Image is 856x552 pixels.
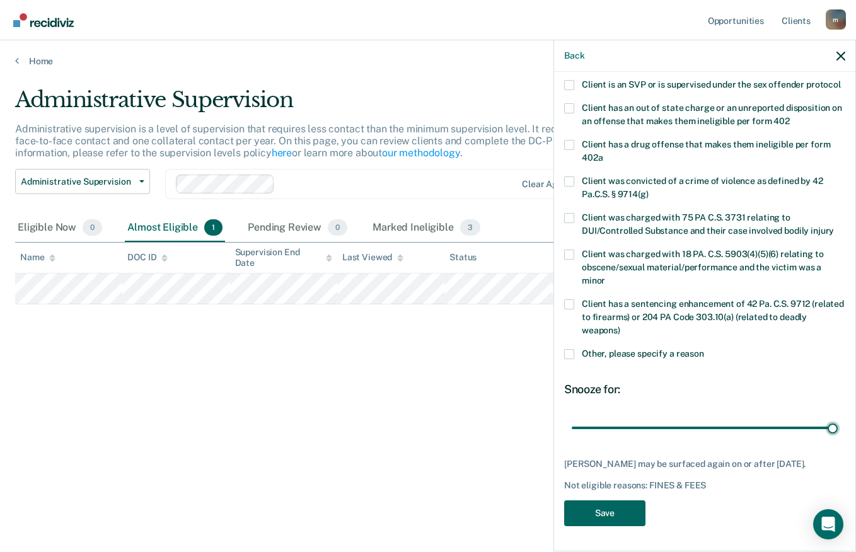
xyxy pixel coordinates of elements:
[564,50,584,61] button: Back
[245,214,350,242] div: Pending Review
[13,13,74,27] img: Recidiviz
[460,219,480,236] span: 3
[328,219,347,236] span: 0
[564,382,845,396] div: Snooze for:
[449,252,477,263] div: Status
[582,139,830,163] span: Client has a drug offense that makes them ineligible per form 402a
[382,147,460,159] a: our methodology
[235,247,332,268] div: Supervision End Date
[582,348,704,359] span: Other, please specify a reason
[582,79,841,89] span: Client is an SVP or is supervised under the sex offender protocol
[342,252,403,263] div: Last Viewed
[582,103,842,126] span: Client has an out of state charge or an unreported disposition on an offense that makes them inel...
[582,212,834,236] span: Client was charged with 75 PA C.S. 3731 relating to DUI/Controlled Substance and their case invol...
[564,459,845,469] div: [PERSON_NAME] may be surfaced again on or after [DATE].
[21,176,134,187] span: Administrative Supervision
[582,176,823,199] span: Client was convicted of a crime of violence as defined by 42 Pa.C.S. § 9714(g)
[127,252,168,263] div: DOC ID
[370,214,483,242] div: Marked Ineligible
[522,179,575,190] div: Clear agents
[272,147,292,159] a: here
[826,9,846,30] div: m
[204,219,223,236] span: 1
[582,249,823,285] span: Client was charged with 18 PA. C.S. 5903(4)(5)(6) relating to obscene/sexual material/performance...
[813,509,843,539] div: Open Intercom Messenger
[15,55,841,67] a: Home
[582,299,844,335] span: Client has a sentencing enhancement of 42 Pa. C.S. 9712 (related to firearms) or 204 PA Code 303....
[564,500,645,526] button: Save
[15,123,643,159] p: Administrative supervision is a level of supervision that requires less contact than the minimum ...
[83,219,102,236] span: 0
[15,214,105,242] div: Eligible Now
[20,252,55,263] div: Name
[826,9,846,30] button: Profile dropdown button
[564,480,845,491] div: Not eligible reasons: FINES & FEES
[125,214,225,242] div: Almost Eligible
[15,87,657,123] div: Administrative Supervision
